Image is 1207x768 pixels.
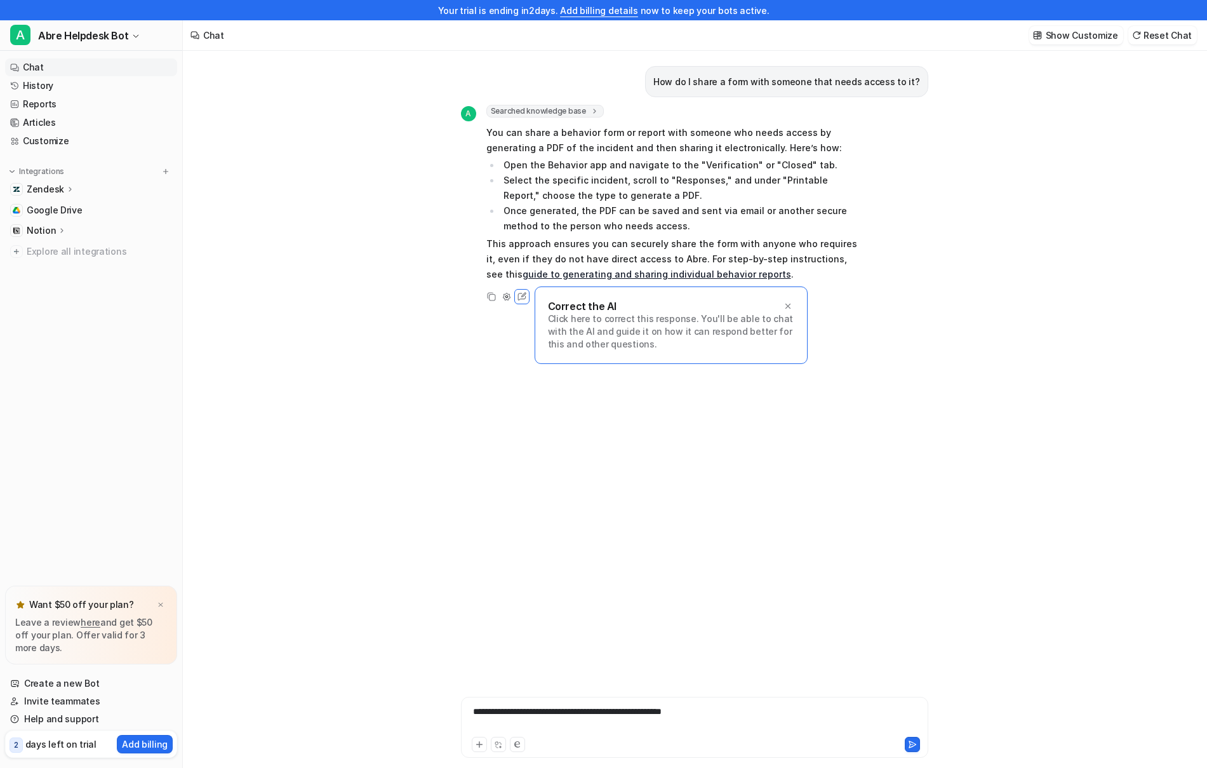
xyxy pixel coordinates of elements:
[500,203,858,234] li: Once generated, the PDF can be saved and sent via email or another secure method to the person wh...
[5,114,177,131] a: Articles
[38,27,128,44] span: Abre Helpdesk Bot
[5,58,177,76] a: Chat
[27,224,56,237] p: Notion
[1033,30,1042,40] img: customize
[25,738,97,751] p: days left on trial
[117,735,173,753] button: Add billing
[13,185,20,193] img: Zendesk
[653,74,919,90] p: How do I share a form with someone that needs access to it?
[548,300,617,313] p: Correct the AI
[29,598,134,611] p: Want $50 off your plan?
[5,165,68,178] button: Integrations
[5,95,177,113] a: Reports
[19,166,64,177] p: Integrations
[8,167,17,176] img: expand menu
[5,132,177,150] a: Customize
[5,710,177,728] a: Help and support
[461,106,476,121] span: A
[500,158,858,173] li: Open the Behavior app and navigate to the "Verification" or "Closed" tab.
[10,25,30,45] span: A
[15,616,167,654] p: Leave a review and get $50 off your plan. Offer valid for 3 more days.
[5,201,177,219] a: Google DriveGoogle Drive
[486,105,604,118] span: Searched knowledge base
[15,600,25,610] img: star
[157,601,164,609] img: x
[14,739,18,751] p: 2
[13,227,20,234] img: Notion
[13,206,20,214] img: Google Drive
[5,77,177,95] a: History
[486,236,858,282] p: This approach ensures you can securely share the form with anyone who requires it, even if they d...
[560,5,638,16] a: Add billing details
[27,241,172,262] span: Explore all integrations
[1029,26,1123,44] button: Show Customize
[5,692,177,710] a: Invite teammates
[5,675,177,692] a: Create a new Bot
[10,245,23,258] img: explore all integrations
[27,204,83,217] span: Google Drive
[122,738,168,751] p: Add billing
[27,183,64,196] p: Zendesk
[500,173,858,203] li: Select the specific incident, scroll to "Responses," and under "Printable Report," choose the typ...
[203,29,224,42] div: Chat
[486,125,858,156] p: You can share a behavior form or report with someone who needs access by generating a PDF of the ...
[1128,26,1197,44] button: Reset Chat
[5,243,177,260] a: Explore all integrations
[523,269,791,280] a: guide to generating and sharing individual behavior reports
[548,313,794,351] p: Click here to correct this response. You'll be able to chat with the AI and guide it on how it ca...
[1046,29,1118,42] p: Show Customize
[81,617,100,628] a: here
[1132,30,1141,40] img: reset
[161,167,170,176] img: menu_add.svg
